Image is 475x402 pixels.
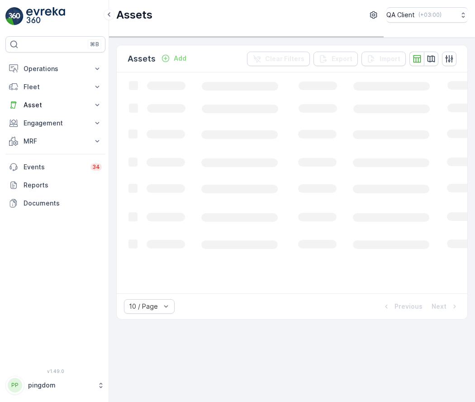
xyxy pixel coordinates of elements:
p: Assets [116,8,152,22]
button: PPpingdom [5,376,105,395]
button: Add [157,53,190,64]
img: logo_light-DOdMpM7g.png [26,7,65,25]
button: Import [361,52,406,66]
p: Reports [24,181,102,190]
p: Export [332,54,352,63]
button: Previous [381,301,423,312]
p: Engagement [24,119,87,128]
p: Operations [24,64,87,73]
button: Next [431,301,460,312]
p: Assets [128,53,156,65]
p: 34 [92,163,100,171]
p: Fleet [24,82,87,91]
button: Fleet [5,78,105,96]
p: MRF [24,137,87,146]
button: QA Client(+03:00) [386,7,468,23]
p: Add [174,54,186,63]
button: Asset [5,96,105,114]
p: Next [432,302,446,311]
img: logo [5,7,24,25]
p: QA Client [386,10,415,19]
p: pingdom [28,381,93,390]
button: Engagement [5,114,105,132]
a: Events34 [5,158,105,176]
p: Import [380,54,400,63]
button: Operations [5,60,105,78]
p: ⌘B [90,41,99,48]
p: Previous [394,302,423,311]
div: PP [8,378,22,392]
a: Reports [5,176,105,194]
button: MRF [5,132,105,150]
p: ( +03:00 ) [418,11,442,19]
button: Export [313,52,358,66]
p: Events [24,163,85,172]
span: v 1.49.0 [5,368,105,374]
a: Documents [5,194,105,212]
p: Clear Filters [265,54,304,63]
p: Asset [24,100,87,110]
p: Documents [24,199,102,208]
button: Clear Filters [247,52,310,66]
